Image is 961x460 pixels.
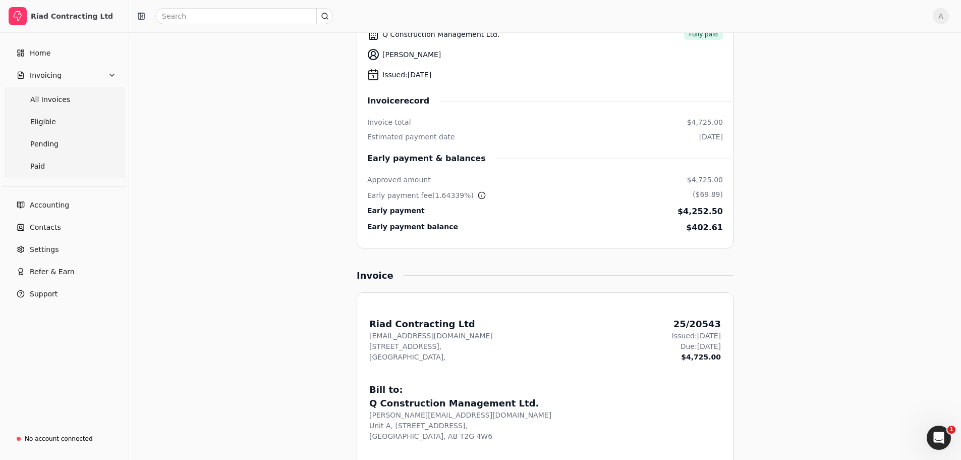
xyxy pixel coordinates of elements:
[382,70,431,80] span: Issued: [DATE]
[30,117,56,127] span: Eligible
[687,175,723,185] div: $4,725.00
[30,244,59,255] span: Settings
[357,269,404,282] div: Invoice
[4,217,125,237] a: Contacts
[686,222,723,234] div: $402.61
[25,434,93,443] div: No account connected
[947,426,955,434] span: 1
[4,284,125,304] button: Support
[369,317,493,331] div: Riad Contracting Ltd
[367,95,439,107] span: Invoice record
[30,139,59,149] span: Pending
[30,267,75,277] span: Refer & Earn
[30,161,45,172] span: Paid
[933,8,949,24] button: A
[30,222,61,233] span: Contacts
[367,206,425,218] div: Early payment
[4,43,125,63] a: Home
[4,195,125,215] a: Accounting
[382,29,499,40] span: Q Construction Management Ltd.
[30,48,50,59] span: Home
[369,396,721,410] div: Q Construction Management Ltd.
[367,117,411,128] div: Invoice total
[4,430,125,448] a: No account connected
[369,331,493,341] div: [EMAIL_ADDRESS][DOMAIN_NAME]
[367,132,455,142] div: Estimated payment date
[4,239,125,260] a: Settings
[369,421,721,431] div: Unit A, [STREET_ADDRESS],
[155,8,333,24] input: Search
[382,49,441,60] span: [PERSON_NAME]
[367,175,431,185] div: Approved amount
[432,191,474,199] span: ( 1.64339 %)
[4,262,125,282] button: Refer & Earn
[369,383,721,396] div: Bill to:
[31,11,120,21] div: Riad Contracting Ltd
[689,30,718,39] span: Fully paid
[693,189,723,201] div: ($69.89)
[369,431,721,442] div: [GEOGRAPHIC_DATA], AB T2G 4W6
[367,222,458,234] div: Early payment balance
[699,132,723,142] div: [DATE]
[369,341,493,352] div: [STREET_ADDRESS],
[927,426,951,450] iframe: Intercom live chat
[6,89,123,110] a: All Invoices
[367,152,496,165] span: Early payment & balances
[30,200,69,211] span: Accounting
[687,117,723,128] div: $4,725.00
[672,317,721,331] div: 25/20543
[6,156,123,176] a: Paid
[677,206,723,218] div: $4,252.50
[30,94,70,105] span: All Invoices
[672,331,721,341] div: Issued: [DATE]
[6,112,123,132] a: Eligible
[30,289,58,299] span: Support
[6,134,123,154] a: Pending
[367,191,432,199] span: Early payment fee
[672,341,721,352] div: Due: [DATE]
[30,70,62,81] span: Invoicing
[369,410,721,421] div: [PERSON_NAME][EMAIL_ADDRESS][DOMAIN_NAME]
[369,352,493,363] div: [GEOGRAPHIC_DATA],
[672,352,721,363] div: $4,725.00
[4,65,125,85] button: Invoicing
